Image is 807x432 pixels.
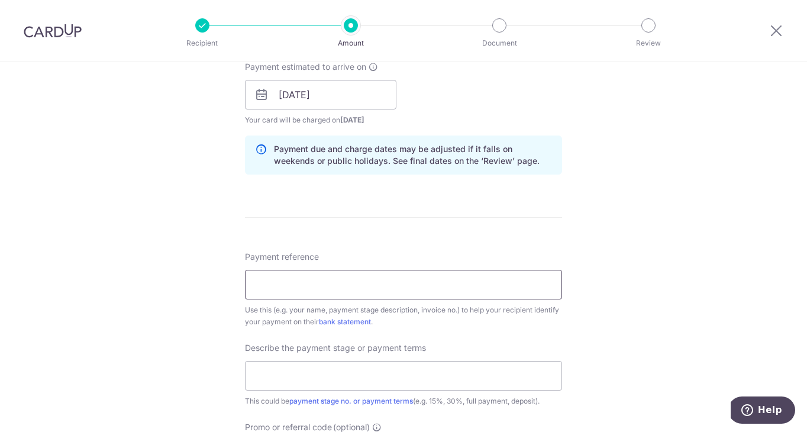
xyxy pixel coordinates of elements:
span: [DATE] [340,115,364,124]
p: Recipient [159,37,246,49]
iframe: Opens a widget where you can find more information [731,396,795,426]
p: Amount [307,37,395,49]
a: payment stage no. or payment terms [289,396,413,405]
div: This could be (e.g. 15%, 30%, full payment, deposit). [245,395,562,407]
p: Document [456,37,543,49]
span: Your card will be charged on [245,114,396,126]
span: Payment estimated to arrive on [245,61,366,73]
div: Use this (e.g. your name, payment stage description, invoice no.) to help your recipient identify... [245,304,562,328]
span: Payment reference [245,251,319,263]
p: Payment due and charge dates may be adjusted if it falls on weekends or public holidays. See fina... [274,143,552,167]
img: CardUp [24,24,82,38]
p: Review [605,37,692,49]
input: DD / MM / YYYY [245,80,396,109]
a: bank statement [319,317,371,326]
span: Describe the payment stage or payment terms [245,342,426,354]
